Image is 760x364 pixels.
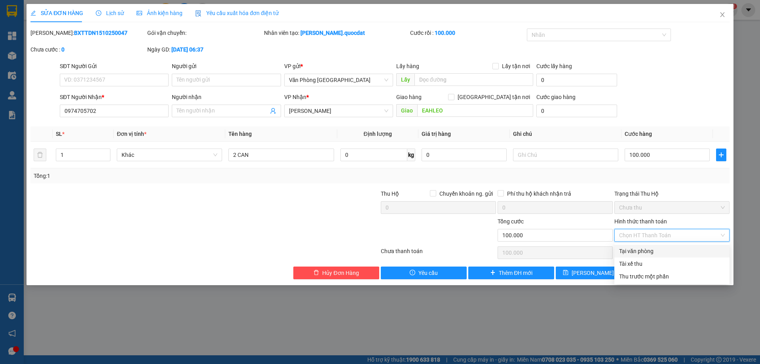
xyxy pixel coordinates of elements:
[572,269,635,277] span: [PERSON_NAME] thay đổi
[34,149,46,161] button: delete
[284,62,393,71] div: VP gửi
[422,131,451,137] span: Giá trị hàng
[504,189,574,198] span: Phí thu hộ khách nhận trả
[407,149,415,161] span: kg
[490,270,496,276] span: plus
[96,10,101,16] span: clock-circle
[172,93,281,101] div: Người nhận
[313,270,319,276] span: delete
[60,93,169,101] div: SĐT Người Nhận
[536,74,617,86] input: Cước lấy hàng
[270,108,276,114] span: user-add
[410,29,525,37] div: Cước rồi :
[454,93,533,101] span: [GEOGRAPHIC_DATA] tận nơi
[381,191,399,197] span: Thu Hộ
[195,10,201,17] img: icon
[619,247,725,255] div: Tại văn phòng
[147,45,262,54] div: Ngày GD:
[619,259,725,268] div: Tài xế thu
[30,45,146,54] div: Chưa cước :
[417,104,533,117] input: Dọc đường
[380,247,497,261] div: Chưa thanh toán
[137,10,182,16] span: Ảnh kiện hàng
[61,46,65,53] b: 0
[56,131,62,137] span: SL
[614,189,730,198] div: Trạng thái Thu Hộ
[716,149,726,161] button: plus
[147,29,262,37] div: Gói vận chuyển:
[625,131,652,137] span: Cước hàng
[468,267,554,279] button: plusThêm ĐH mới
[137,10,142,16] span: picture
[716,152,726,158] span: plus
[536,63,572,69] label: Cước lấy hàng
[284,94,306,100] span: VP Nhận
[117,131,146,137] span: Đơn vị tính
[536,105,617,117] input: Cước giao hàng
[289,74,388,86] span: Văn Phòng Đà Nẵng
[396,104,417,117] span: Giao
[30,10,83,16] span: SỬA ĐƠN HÀNG
[172,62,281,71] div: Người gửi
[499,269,532,277] span: Thêm ĐH mới
[536,94,576,100] label: Cước giao hàng
[293,267,379,279] button: deleteHủy Đơn Hàng
[614,218,667,225] label: Hình thức thanh toán
[435,30,455,36] b: 100.000
[396,73,414,86] span: Lấy
[396,94,422,100] span: Giao hàng
[719,11,726,18] span: close
[364,131,392,137] span: Định lượng
[499,62,533,71] span: Lấy tận nơi
[418,269,438,277] span: Yêu cầu
[30,29,146,37] div: [PERSON_NAME]:
[410,270,415,276] span: exclamation-circle
[513,149,618,161] input: Ghi Chú
[396,63,419,69] span: Lấy hàng
[563,270,568,276] span: save
[414,73,533,86] input: Dọc đường
[322,269,359,277] span: Hủy Đơn Hàng
[195,10,279,16] span: Yêu cầu xuất hóa đơn điện tử
[436,189,496,198] span: Chuyển khoản ng. gửi
[122,149,217,161] span: Khác
[34,172,293,180] div: Tổng: 1
[619,202,725,213] span: Chưa thu
[711,4,733,26] button: Close
[556,267,642,279] button: save[PERSON_NAME] thay đổi
[264,29,408,37] div: Nhân viên tạo:
[60,62,169,71] div: SĐT Người Gửi
[74,30,127,36] b: BXTTDN1510250047
[228,131,252,137] span: Tên hàng
[30,10,36,16] span: edit
[381,267,467,279] button: exclamation-circleYêu cầu
[171,46,203,53] b: [DATE] 06:37
[619,229,725,241] span: Chọn HT Thanh Toán
[498,218,524,225] span: Tổng cước
[510,126,621,142] th: Ghi chú
[289,105,388,117] span: GIA LAI
[619,272,725,281] div: Thu trước một phần
[300,30,365,36] b: [PERSON_NAME].quocdat
[228,149,334,161] input: VD: Bàn, Ghế
[96,10,124,16] span: Lịch sử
